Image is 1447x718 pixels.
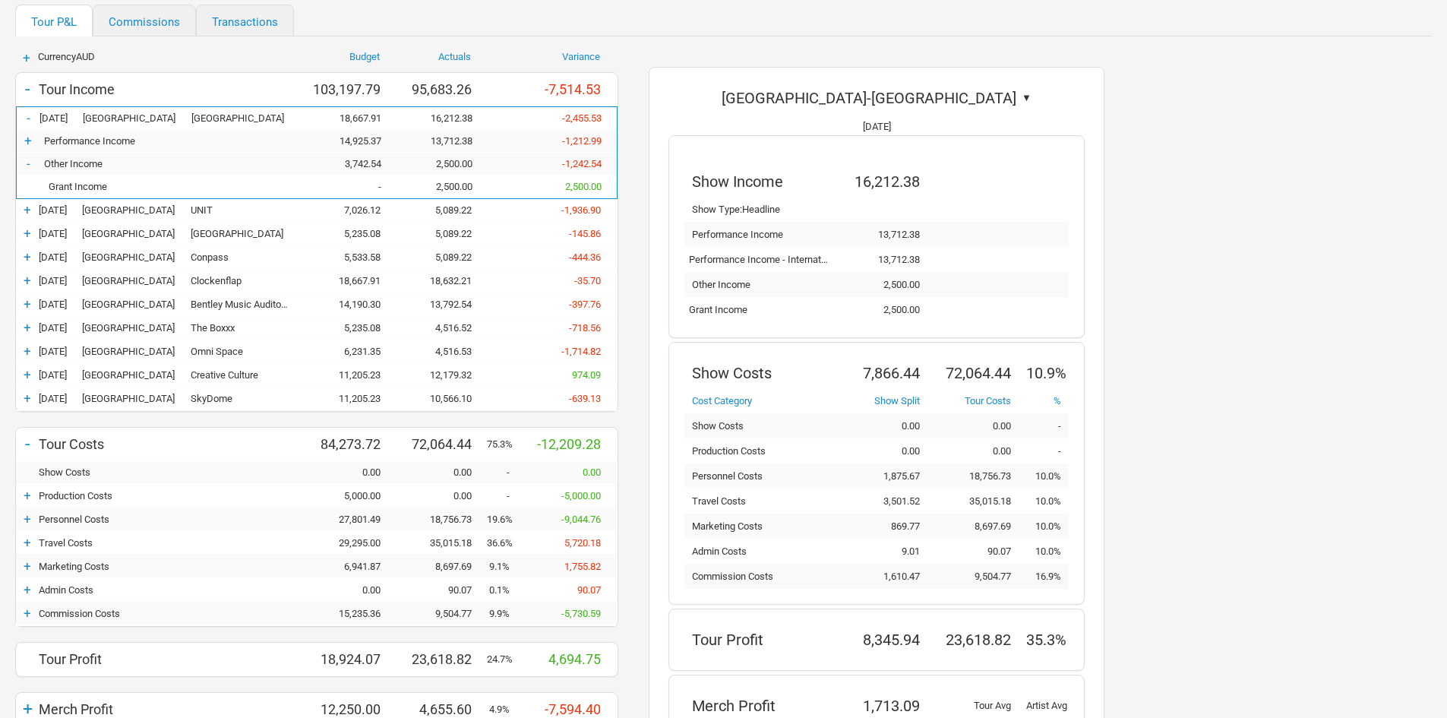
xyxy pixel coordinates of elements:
div: Conpass [191,251,305,263]
div: 9.1% [487,561,525,572]
span: [DATE] [39,112,68,124]
span: -444.36 [569,251,601,263]
div: - [17,156,39,171]
div: 0.00 [396,467,487,478]
div: [DATE] [665,122,1088,131]
div: 11,205.23 [305,393,396,404]
div: 3,742.54 [305,158,397,169]
div: 12,179.32 [396,369,487,381]
a: Commissions [93,5,196,36]
div: 0.00 [305,584,396,596]
a: Variance [562,51,600,62]
a: Transactions [196,5,294,36]
div: Clockenflap [191,275,305,286]
div: Commission Costs [39,608,305,619]
div: - [305,181,397,192]
td: Personnel Costs [684,463,836,489]
div: 19.6% [487,514,525,525]
div: 75.3% [487,438,525,450]
div: 4,516.52 [396,322,487,334]
div: Yokohama [39,228,191,239]
div: Osaka [39,251,191,263]
span: [DATE] [39,228,67,239]
div: 36.6% [487,537,525,549]
div: 18,667.91 [305,112,397,124]
div: Metro Manila [39,393,191,404]
div: 5,089.22 [396,251,487,263]
td: 35.3% [1019,625,1069,655]
td: Show Costs [684,358,836,388]
td: 13,712.38 [836,222,927,247]
div: Capitol Theatre [191,112,305,124]
div: 2,500.00 [397,181,488,192]
span: 90.07 [577,584,601,596]
div: 12,250.00 [305,701,396,717]
div: Tour Income [39,81,305,97]
td: Show Type: Headline [684,197,836,222]
td: Marketing Costs [684,514,836,539]
span: [DATE] [39,204,67,216]
div: - [16,433,39,454]
div: + [16,488,39,503]
td: Performance Income - International [684,247,836,272]
div: 4.9% [487,704,525,715]
div: 13,712.38 [397,135,488,147]
div: 10,566.10 [396,393,487,404]
div: 6,231.35 [305,346,396,357]
div: + [16,558,39,574]
td: 8,697.69 [927,514,1019,539]
div: 5,089.22 [396,228,487,239]
span: -1,242.54 [562,158,602,169]
td: Other Income [684,272,836,297]
div: 18,756.73 [396,514,487,525]
td: 10.0% [1019,489,1069,514]
td: Show Costs [684,413,836,438]
div: + [16,343,39,359]
span: [DATE] [39,322,67,334]
div: Travel Costs [39,537,305,549]
td: 869.77 [836,514,927,539]
div: + [17,133,39,148]
div: 90.07 [396,584,487,596]
span: -35.70 [574,275,601,286]
div: + [16,226,39,241]
div: 35,015.18 [396,537,487,549]
div: Grant Income [39,181,305,192]
div: Show Costs [39,467,305,478]
div: Omni Space [191,346,305,357]
td: Tour Profit [684,625,836,655]
span: 0.00 [583,467,601,478]
td: - [1019,438,1069,463]
td: 0.00 [836,438,927,463]
div: + [16,320,39,335]
div: 72,064.44 [396,436,487,452]
th: Cost Category [684,388,836,413]
div: The Boxxx [191,322,305,334]
div: 5,235.08 [305,228,396,239]
div: Tour Profit [39,651,305,667]
span: 2,500.00 [565,181,602,192]
td: 9.01 [836,539,927,564]
td: 3,501.52 [836,489,927,514]
div: + [16,249,39,264]
div: 24.7% [487,653,525,665]
div: 8,697.69 [396,561,487,572]
div: - [487,467,525,478]
td: - [1019,413,1069,438]
span: [DATE] [39,275,67,286]
div: Singapore [39,112,191,124]
div: Tour Costs [39,436,305,452]
td: Commission Costs [684,564,836,589]
div: 2,500.00 [397,158,488,169]
td: 35,015.18 [927,489,1019,514]
div: 9.9% [487,608,525,619]
td: Production Costs [684,438,836,463]
div: - [17,110,39,125]
td: 13,712.38 [836,247,927,272]
td: Show Income [684,166,836,197]
div: 16,212.38 [397,112,488,124]
div: + [16,511,39,527]
div: 84,273.72 [305,436,396,452]
div: + [15,52,38,65]
td: 72,064.44 [927,358,1019,388]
